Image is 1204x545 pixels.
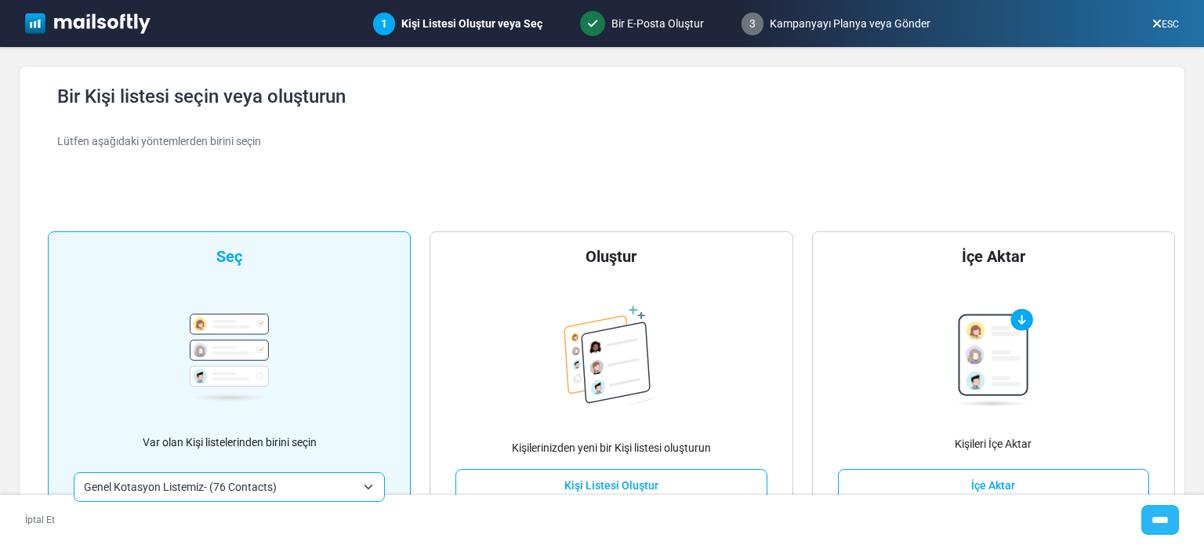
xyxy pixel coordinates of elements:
div: Lütfen aşağıdaki yöntemlerden birini seçin [57,133,1166,150]
a: İptal Et [25,513,55,527]
span: Genel Kotasyon Listemiz- (76 Contacts) [74,472,385,502]
a: Kişi Listesi Oluştur [455,469,767,502]
span: 3 [742,13,763,35]
a: ESC [1152,19,1179,30]
div: İçe Aktar [962,245,1025,268]
p: Kişilerinizden yeni bir Kişi listesi oluşturun [512,440,711,456]
a: İçe Aktar [838,469,1149,502]
p: Kişileri İçe Aktar [955,436,1032,452]
span: Genel Kotasyon Listemiz- (76 Contacts) [84,478,356,496]
div: Oluştur [586,245,636,268]
p: Var olan Kişi listelerinden birini seçin [143,434,317,451]
h4: Bir Kişi listesi seçin veya oluşturun [57,85,1166,108]
div: Seç [216,245,242,268]
span: 1 [381,17,387,30]
img: mailsoftly_white_logo.svg [25,13,150,34]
